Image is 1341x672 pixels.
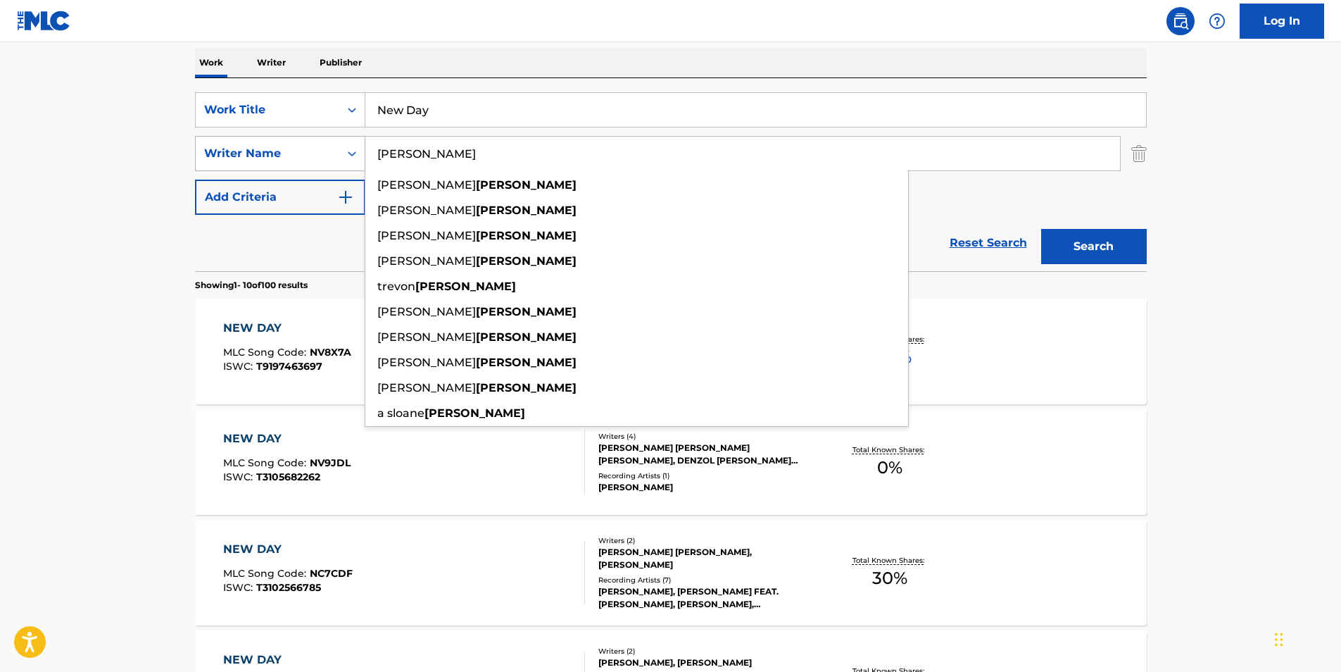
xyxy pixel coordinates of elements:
[598,481,811,494] div: [PERSON_NAME]
[943,228,1034,259] a: Reset Search
[415,280,516,293] strong: [PERSON_NAME]
[476,381,577,394] strong: [PERSON_NAME]
[377,178,476,192] span: [PERSON_NAME]
[476,254,577,268] strong: [PERSON_NAME]
[872,566,907,591] span: 30 %
[1271,604,1341,672] iframe: Chat Widget
[223,430,351,447] div: NEW DAY
[310,456,351,469] span: NV9JDL
[204,145,331,162] div: Writer Name
[877,455,902,480] span: 0 %
[377,330,476,344] span: [PERSON_NAME]
[1041,229,1147,264] button: Search
[223,320,351,337] div: NEW DAY
[377,356,476,369] span: [PERSON_NAME]
[256,581,321,594] span: T3102566785
[223,471,256,483] span: ISWC :
[195,180,365,215] button: Add Criteria
[1209,13,1226,30] img: help
[598,535,811,546] div: Writers ( 2 )
[310,567,353,580] span: NC7CDF
[377,305,476,318] span: [PERSON_NAME]
[195,279,308,292] p: Showing 1 - 10 of 100 results
[223,541,353,558] div: NEW DAY
[195,299,1147,404] a: NEW DAYMLC Song Code:NV8X7AISWC:T9197463697Writers (4)[PERSON_NAME] [PERSON_NAME], DENZOL [PERSON...
[476,178,577,192] strong: [PERSON_NAME]
[852,555,928,566] p: Total Known Shares:
[256,360,322,373] span: T9197463697
[598,546,811,571] div: [PERSON_NAME] [PERSON_NAME], [PERSON_NAME]
[1131,136,1147,171] img: Delete Criterion
[195,48,227,77] p: Work
[598,585,811,611] div: [PERSON_NAME], [PERSON_NAME] FEAT. [PERSON_NAME], [PERSON_NAME], [PERSON_NAME];[PERSON_NAME], [PE...
[598,471,811,481] div: Recording Artists ( 1 )
[223,652,352,668] div: NEW DAY
[377,381,476,394] span: [PERSON_NAME]
[476,229,577,242] strong: [PERSON_NAME]
[195,520,1147,626] a: NEW DAYMLC Song Code:NC7CDFISWC:T3102566785Writers (2)[PERSON_NAME] [PERSON_NAME], [PERSON_NAME]R...
[195,92,1147,271] form: Search Form
[476,330,577,344] strong: [PERSON_NAME]
[17,11,71,31] img: MLC Logo
[223,456,310,469] span: MLC Song Code :
[377,229,476,242] span: [PERSON_NAME]
[1172,13,1189,30] img: search
[476,356,577,369] strong: [PERSON_NAME]
[1203,7,1231,35] div: Help
[310,346,351,359] span: NV8X7A
[377,280,415,293] span: trevon
[204,101,331,118] div: Work Title
[598,442,811,467] div: [PERSON_NAME] [PERSON_NAME] [PERSON_NAME], DENZOL [PERSON_NAME] [PERSON_NAME], [PERSON_NAME]
[1275,618,1283,661] div: Drag
[424,406,525,420] strong: [PERSON_NAME]
[598,575,811,585] div: Recording Artists ( 7 )
[377,254,476,268] span: [PERSON_NAME]
[1166,7,1195,35] a: Public Search
[476,204,577,217] strong: [PERSON_NAME]
[598,431,811,442] div: Writers ( 4 )
[377,406,424,420] span: a sloane
[1240,4,1324,39] a: Log In
[223,581,256,594] span: ISWC :
[476,305,577,318] strong: [PERSON_NAME]
[377,204,476,217] span: [PERSON_NAME]
[256,471,320,483] span: T3105682262
[223,567,310,580] span: MLC Song Code :
[253,48,290,77] p: Writer
[598,646,811,657] div: Writers ( 2 )
[223,346,310,359] span: MLC Song Code :
[223,360,256,373] span: ISWC :
[195,409,1147,515] a: NEW DAYMLC Song Code:NV9JDLISWC:T3105682262Writers (4)[PERSON_NAME] [PERSON_NAME] [PERSON_NAME], ...
[315,48,366,77] p: Publisher
[337,189,354,206] img: 9d2ae6d4665cec9f34b9.svg
[852,444,928,455] p: Total Known Shares:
